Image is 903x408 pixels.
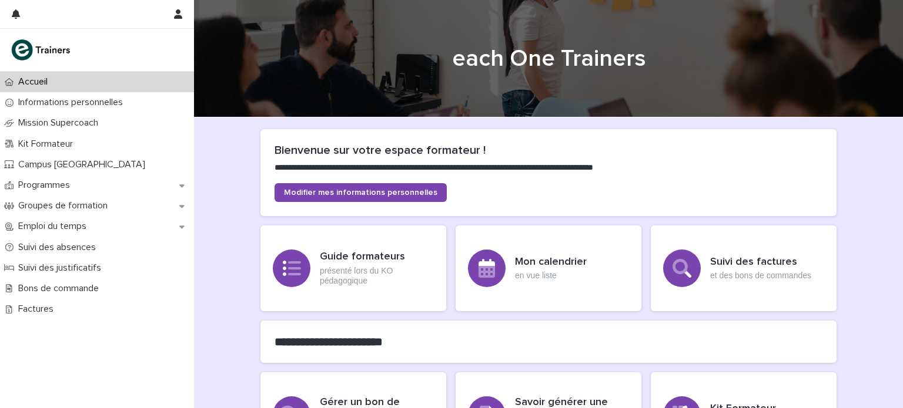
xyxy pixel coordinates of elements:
p: Accueil [14,76,57,87]
p: Programmes [14,180,79,191]
a: Guide formateursprésenté lors du KO pédagogique [260,225,446,311]
p: Informations personnelles [14,97,132,108]
p: présenté lors du KO pédagogique [320,266,434,286]
p: Suivi des justificatifs [14,262,111,274]
img: K0CqGN7SDeD6s4JG8KQk [9,38,74,62]
p: Groupes de formation [14,200,117,211]
h1: each One Trainers [260,45,837,73]
p: Factures [14,304,63,315]
a: Mon calendrieren vue liste [456,225,641,311]
a: Suivi des factureset des bons de commandes [651,225,837,311]
p: en vue liste [515,271,587,281]
p: Campus [GEOGRAPHIC_DATA] [14,159,155,170]
p: et des bons de commandes [710,271,811,281]
span: Modifier mes informations personnelles [284,188,437,197]
h3: Mon calendrier [515,256,587,269]
h2: Bienvenue sur votre espace formateur ! [275,143,822,157]
a: Modifier mes informations personnelles [275,183,447,202]
h3: Suivi des factures [710,256,811,269]
p: Kit Formateur [14,139,82,150]
h3: Guide formateurs [320,251,434,264]
p: Suivi des absences [14,242,105,253]
p: Mission Supercoach [14,117,108,129]
p: Bons de commande [14,283,108,294]
p: Emploi du temps [14,221,96,232]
